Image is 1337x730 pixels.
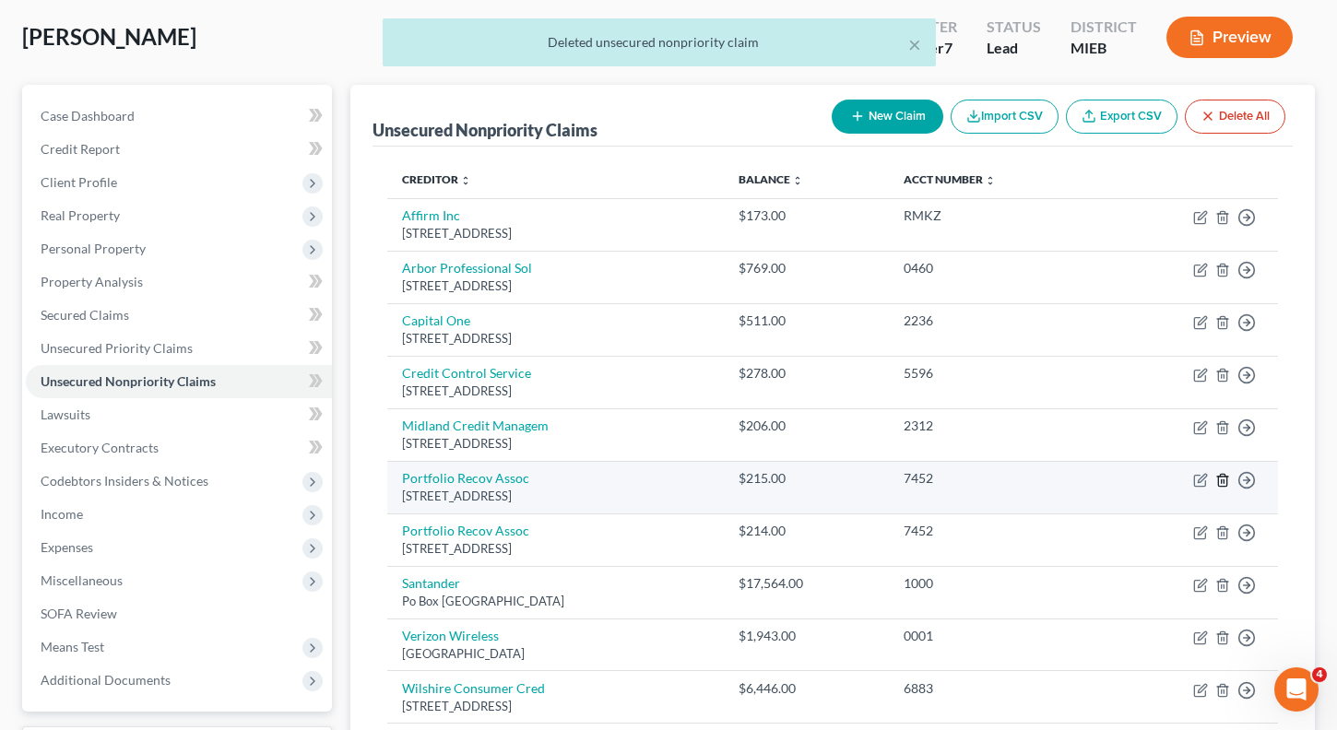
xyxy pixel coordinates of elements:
div: RMKZ [904,206,1088,225]
a: Property Analysis [26,265,332,299]
i: unfold_more [985,175,996,186]
span: Unsecured Priority Claims [41,340,193,356]
a: Verizon Wireless [402,628,499,643]
span: Means Test [41,639,104,654]
button: New Claim [832,100,943,134]
span: Case Dashboard [41,108,135,124]
div: $769.00 [739,259,874,277]
div: 1000 [904,574,1088,593]
div: [STREET_ADDRESS] [402,488,710,505]
a: SOFA Review [26,597,332,630]
span: Miscellaneous [41,572,123,588]
a: Portfolio Recov Assoc [402,470,529,486]
div: Po Box [GEOGRAPHIC_DATA] [402,593,710,610]
a: Credit Report [26,133,332,166]
span: Executory Contracts [41,440,159,455]
button: Preview [1166,17,1293,58]
a: Santander [402,575,460,591]
a: Case Dashboard [26,100,332,133]
span: Client Profile [41,174,117,190]
span: Unsecured Nonpriority Claims [41,373,216,389]
div: $173.00 [739,206,874,225]
div: $215.00 [739,469,874,488]
div: $278.00 [739,364,874,383]
div: Unsecured Nonpriority Claims [373,119,598,141]
a: Wilshire Consumer Cred [402,680,545,696]
i: unfold_more [792,175,803,186]
div: 6883 [904,679,1088,698]
div: $17,564.00 [739,574,874,593]
span: Secured Claims [41,307,129,323]
span: 4 [1312,667,1327,682]
div: [STREET_ADDRESS] [402,435,710,453]
div: Status [987,17,1041,38]
a: Capital One [402,312,470,328]
span: Credit Report [41,141,120,157]
div: $1,943.00 [739,627,874,645]
span: Property Analysis [41,274,143,289]
a: Secured Claims [26,299,332,332]
span: SOFA Review [41,606,117,621]
span: Additional Documents [41,672,171,688]
div: $206.00 [739,417,874,435]
div: 0001 [904,627,1088,645]
div: 5596 [904,364,1088,383]
div: [STREET_ADDRESS] [402,698,710,715]
a: Unsecured Priority Claims [26,332,332,365]
a: Portfolio Recov Assoc [402,523,529,538]
span: Lawsuits [41,406,90,422]
button: Delete All [1185,100,1285,134]
span: Expenses [41,539,93,555]
span: Personal Property [41,241,146,256]
a: Arbor Professional Sol [402,260,532,276]
a: Balance unfold_more [739,172,803,186]
div: 2312 [904,417,1088,435]
a: Affirm Inc [402,207,460,223]
div: $6,446.00 [739,679,874,698]
a: Lawsuits [26,398,332,431]
iframe: Intercom live chat [1274,667,1319,712]
a: Executory Contracts [26,431,332,465]
a: Credit Control Service [402,365,531,381]
div: 0460 [904,259,1088,277]
span: Income [41,506,83,522]
a: Creditor unfold_more [402,172,471,186]
div: [STREET_ADDRESS] [402,277,710,295]
span: Real Property [41,207,120,223]
span: Codebtors Insiders & Notices [41,473,208,489]
div: [STREET_ADDRESS] [402,383,710,400]
a: Export CSV [1066,100,1177,134]
button: × [908,33,921,55]
div: [STREET_ADDRESS] [402,225,710,242]
button: Import CSV [951,100,1059,134]
div: [STREET_ADDRESS] [402,540,710,558]
div: [GEOGRAPHIC_DATA] [402,645,710,663]
div: [STREET_ADDRESS] [402,330,710,347]
div: 7452 [904,469,1088,488]
i: unfold_more [460,175,471,186]
div: District [1071,17,1137,38]
a: Unsecured Nonpriority Claims [26,365,332,398]
a: Midland Credit Managem [402,418,549,433]
div: 2236 [904,312,1088,330]
a: Acct Number unfold_more [904,172,996,186]
div: 7452 [904,522,1088,540]
div: Deleted unsecured nonpriority claim [397,33,921,52]
div: $511.00 [739,312,874,330]
div: $214.00 [739,522,874,540]
div: Chapter [890,17,957,38]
